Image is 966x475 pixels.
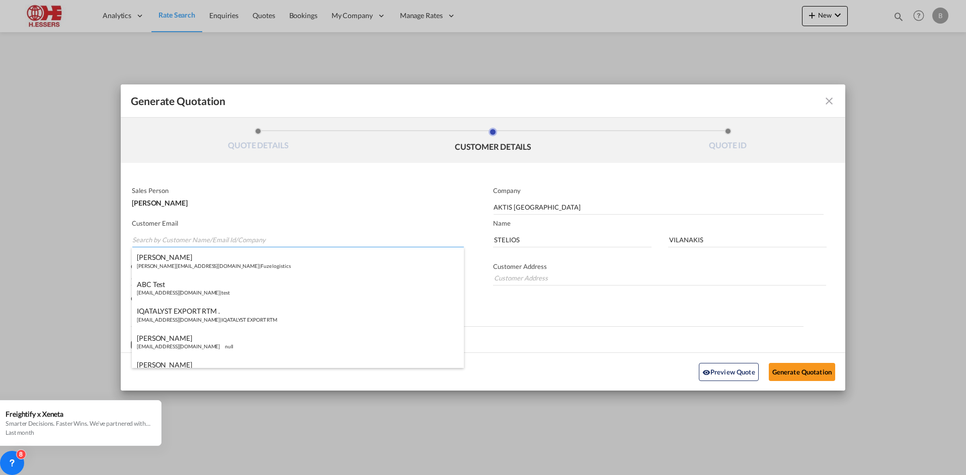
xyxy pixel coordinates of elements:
[132,219,464,227] p: Customer Email
[132,232,464,247] input: Search by Customer Name/Email Id/Company
[668,232,827,247] input: Last Name
[493,232,652,247] input: First Name
[131,340,251,350] md-checkbox: Checkbox No Ink
[699,363,759,381] button: icon-eyePreview Quote
[493,270,826,286] input: Customer Address
[493,186,824,195] p: Company
[131,307,803,326] md-chips-wrap: Chips container. Enter the text area, then type text, and press enter to add a chip.
[493,219,845,227] p: Name
[131,94,225,108] span: Generate Quotation
[769,363,835,381] button: Generate Quotation
[131,270,462,286] input: Contact Number
[493,262,547,270] span: Customer Address
[494,200,824,215] input: Company Name
[823,95,835,107] md-icon: icon-close fg-AAA8AD cursor m-0
[131,262,462,270] p: Contact
[132,195,462,207] div: [PERSON_NAME]
[376,128,611,155] li: CUSTOMER DETAILS
[131,295,803,303] p: CC Emails
[141,128,376,155] li: QUOTE DETAILS
[610,128,845,155] li: QUOTE ID
[132,186,462,195] p: Sales Person
[121,84,845,391] md-dialog: Generate QuotationQUOTE ...
[702,368,710,376] md-icon: icon-eye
